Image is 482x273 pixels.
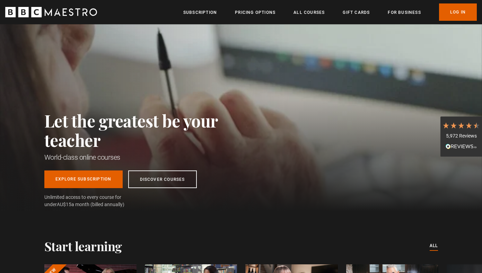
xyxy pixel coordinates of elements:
[128,170,197,188] a: Discover Courses
[430,242,438,250] a: All
[44,111,249,150] h2: Let the greatest be your teacher
[183,9,217,16] a: Subscription
[442,143,480,151] div: Read All Reviews
[44,152,249,162] h1: World-class online courses
[44,194,138,208] span: Unlimited access to every course for under a month (billed annually)
[183,3,477,21] nav: Primary
[293,9,325,16] a: All Courses
[442,122,480,129] div: 4.7 Stars
[446,144,477,149] img: REVIEWS.io
[439,3,477,21] a: Log In
[44,170,123,188] a: Explore Subscription
[57,202,71,207] span: AU$15
[440,116,482,157] div: 5,972 ReviewsRead All Reviews
[44,239,122,253] h2: Start learning
[442,133,480,140] div: 5,972 Reviews
[5,7,97,17] svg: BBC Maestro
[235,9,275,16] a: Pricing Options
[343,9,370,16] a: Gift Cards
[388,9,421,16] a: For business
